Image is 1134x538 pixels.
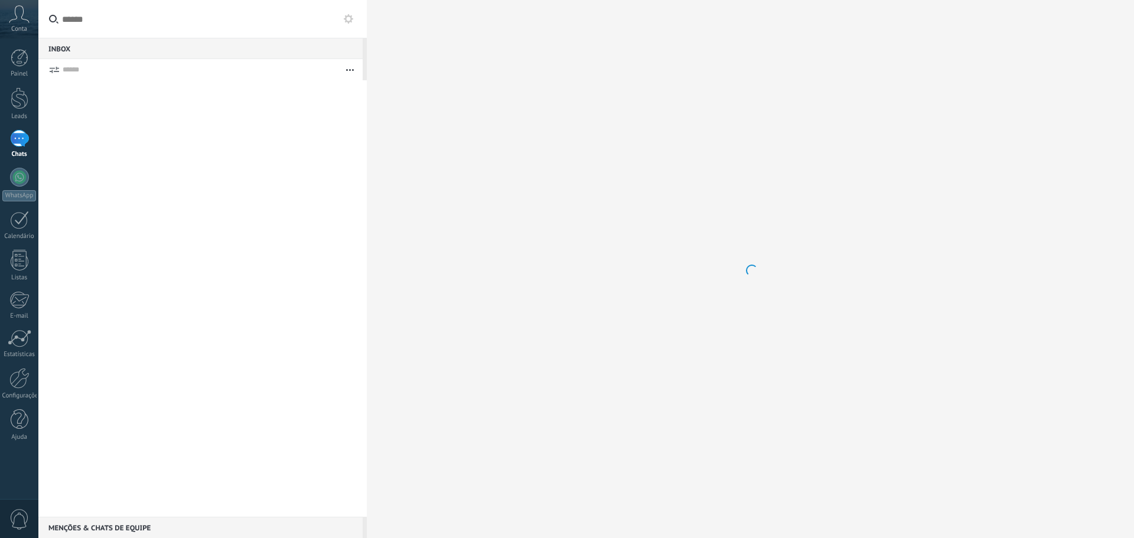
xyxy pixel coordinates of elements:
div: Menções & Chats de equipe [38,517,363,538]
div: Configurações [2,392,37,400]
div: Listas [2,274,37,282]
div: Estatísticas [2,351,37,358]
div: Painel [2,70,37,78]
div: Inbox [38,38,363,59]
div: Chats [2,151,37,158]
button: Mais [337,59,363,80]
div: Ajuda [2,433,37,441]
span: Conta [11,25,27,33]
div: E-mail [2,312,37,320]
div: Calendário [2,233,37,240]
div: WhatsApp [2,190,36,201]
div: Leads [2,113,37,120]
